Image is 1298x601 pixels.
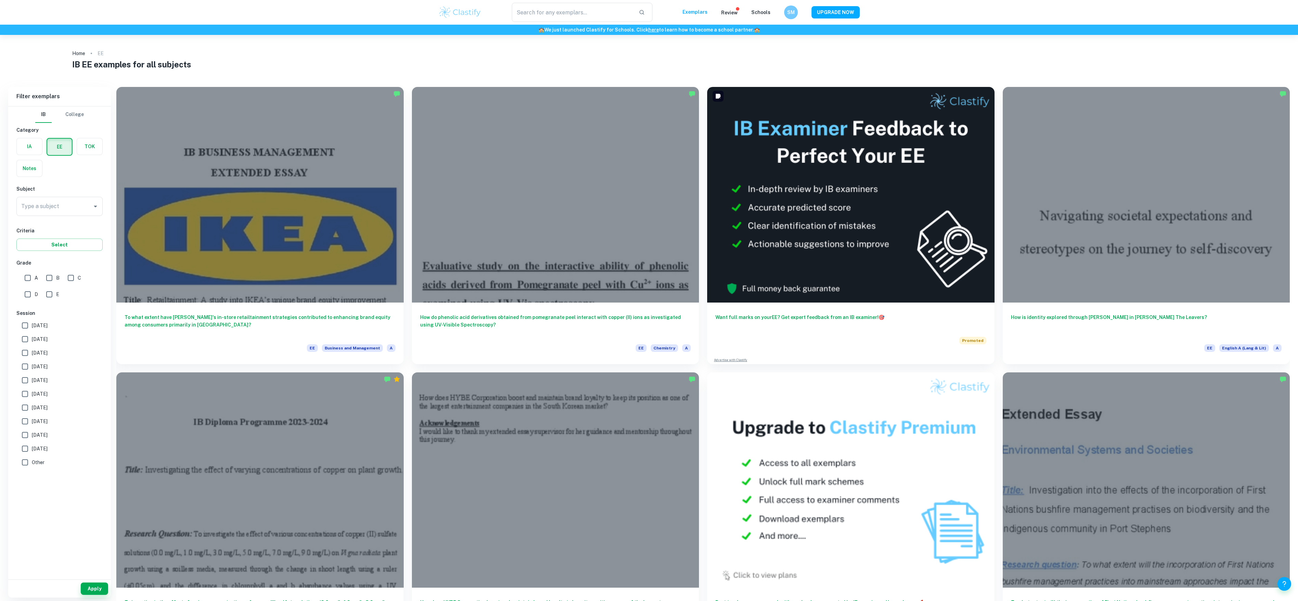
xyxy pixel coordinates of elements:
[16,126,103,134] h6: Category
[32,363,48,370] span: [DATE]
[651,344,678,352] span: Chemistry
[35,106,84,123] div: Filter type choice
[438,5,482,19] img: Clastify logo
[1280,376,1286,383] img: Marked
[322,344,383,352] span: Business and Management
[56,274,60,282] span: B
[1273,344,1282,352] span: A
[1280,90,1286,97] img: Marked
[1003,87,1290,364] a: How is identity explored through [PERSON_NAME] in [PERSON_NAME] The Leavers?EEEnglish A (Lang & L...
[1011,314,1282,336] h6: How is identity explored through [PERSON_NAME] in [PERSON_NAME] The Leavers?
[787,9,795,16] h6: SM
[17,160,42,177] button: Notes
[754,27,760,33] span: 🏫
[1,26,1297,34] h6: We just launched Clastify for Schools. Click to learn how to become a school partner.
[682,344,691,352] span: A
[1219,344,1269,352] span: English A (Lang & Lit)
[32,418,48,425] span: [DATE]
[16,185,103,193] h6: Subject
[32,335,48,343] span: [DATE]
[16,259,103,267] h6: Grade
[47,139,72,155] button: EE
[32,322,48,329] span: [DATE]
[98,50,104,57] p: EE
[812,6,860,18] button: UPGRADE NOW
[78,274,81,282] span: C
[689,90,696,97] img: Marked
[707,87,995,303] img: Thumbnail
[35,106,52,123] button: IB
[72,49,85,58] a: Home
[879,315,884,320] span: 🎯
[751,10,770,15] a: Schools
[707,372,995,588] img: Thumbnail
[8,87,111,106] h6: Filter exemplars
[683,8,708,16] p: Exemplars
[16,239,103,251] button: Select
[17,138,42,155] button: IA
[538,27,544,33] span: 🏫
[959,337,986,344] span: Promoted
[16,227,103,234] h6: Criteria
[32,431,48,439] span: [DATE]
[393,376,400,383] div: Premium
[1204,344,1215,352] span: EE
[35,291,38,298] span: D
[72,58,1225,71] h1: IB EE examples for all subjects
[393,90,400,97] img: Marked
[384,376,391,383] img: Marked
[689,376,696,383] img: Marked
[125,314,395,336] h6: To what extent have [PERSON_NAME]'s in-store retailtainment strategies contributed to enhancing b...
[81,583,108,595] button: Apply
[648,27,659,33] a: here
[307,344,318,352] span: EE
[32,459,44,466] span: Other
[512,3,633,22] input: Search for any exemplars...
[32,376,48,384] span: [DATE]
[707,87,995,364] a: Want full marks on yourEE? Get expert feedback from an IB examiner!PromotedAdvertise with Clastify
[784,5,798,19] button: SM
[91,202,100,211] button: Open
[32,404,48,411] span: [DATE]
[65,106,84,123] button: College
[714,358,747,362] a: Advertise with Clastify
[387,344,395,352] span: A
[116,87,404,364] a: To what extent have [PERSON_NAME]'s in-store retailtainment strategies contributed to enhancing b...
[636,344,647,352] span: EE
[1277,577,1291,591] button: Help and Feedback
[32,445,48,452] span: [DATE]
[77,138,102,155] button: TOK
[32,390,48,398] span: [DATE]
[32,349,48,357] span: [DATE]
[715,314,986,329] h6: Want full marks on your EE ? Get expert feedback from an IB examiner!
[16,309,103,317] h6: Session
[721,9,738,16] p: Review
[412,87,699,364] a: How do phenolic acid derivatives obtained from pomegranate peel interact with copper (II) ions as...
[420,314,691,336] h6: How do phenolic acid derivatives obtained from pomegranate peel interact with copper (II) ions as...
[35,274,38,282] span: A
[56,291,59,298] span: E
